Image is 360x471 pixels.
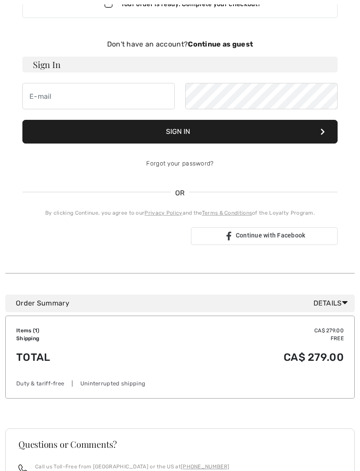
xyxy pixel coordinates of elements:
[135,342,344,372] td: CA$ 279.00
[35,327,37,334] span: 1
[144,210,182,216] a: Privacy Policy
[22,83,175,109] input: E-mail
[18,440,342,449] h3: Questions or Comments?
[16,334,135,342] td: Shipping
[135,327,344,334] td: CA$ 279.00
[22,39,338,50] div: Don't have an account?
[22,227,184,246] div: Sign in with Google. Opens in new tab
[181,464,229,470] a: [PHONE_NUMBER]
[22,209,338,217] div: By clicking Continue, you agree to our and the of the Loyalty Program.
[191,227,338,245] a: Continue with Facebook
[16,379,344,388] div: Duty & tariff-free | Uninterrupted shipping
[188,40,253,48] strong: Continue as guest
[313,298,351,309] span: Details
[18,227,188,246] iframe: Sign in with Google Button
[22,57,338,72] h3: Sign In
[16,298,351,309] div: Order Summary
[171,188,189,198] span: OR
[35,463,229,471] p: Call us Toll-Free from [GEOGRAPHIC_DATA] or the US at
[236,232,306,239] span: Continue with Facebook
[16,342,135,372] td: Total
[135,334,344,342] td: Free
[16,327,135,334] td: Items ( )
[146,160,213,167] a: Forgot your password?
[202,210,252,216] a: Terms & Conditions
[22,120,338,144] button: Sign In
